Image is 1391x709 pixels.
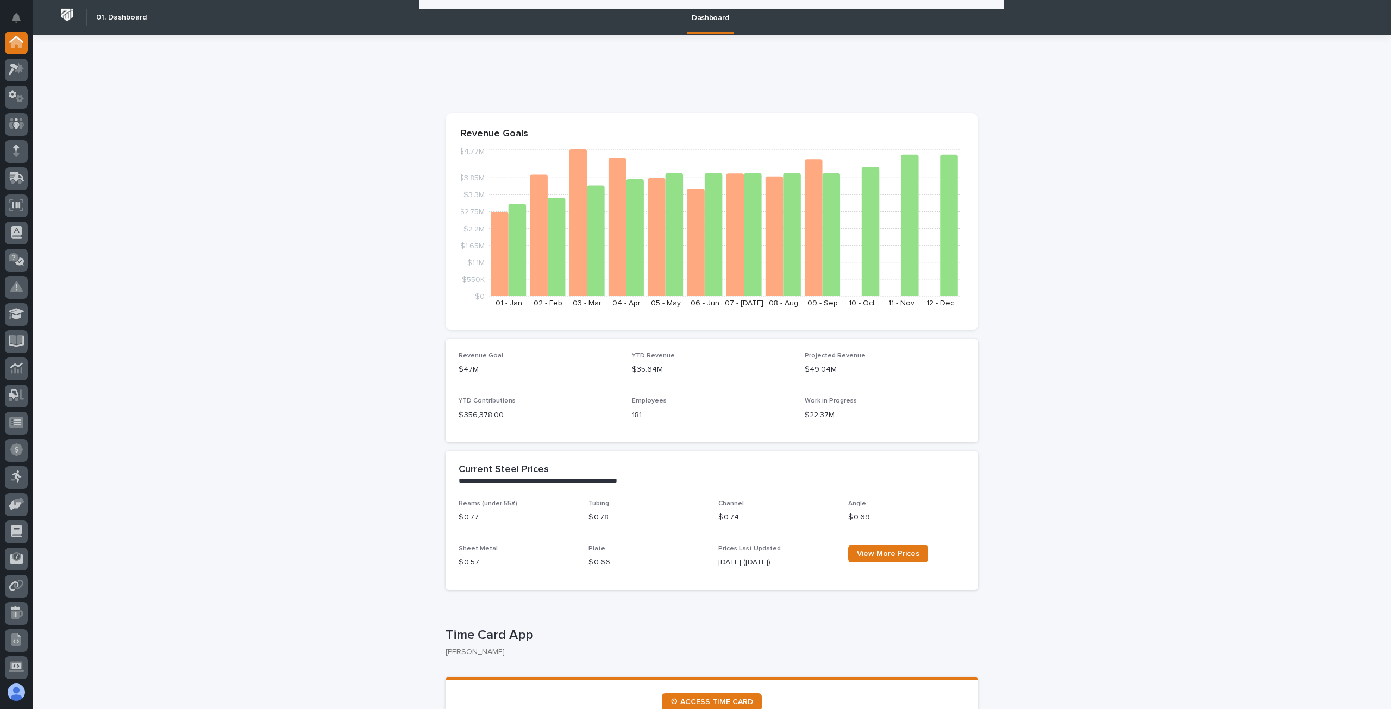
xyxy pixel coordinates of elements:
text: 06 - Jun [691,299,719,307]
span: Work in Progress [805,398,857,404]
text: 02 - Feb [534,299,562,307]
tspan: $0 [475,293,485,300]
p: [DATE] ([DATE]) [718,557,835,568]
span: Revenue Goal [459,353,503,359]
span: Tubing [588,500,609,507]
img: Workspace Logo [57,5,77,25]
h2: 01. Dashboard [96,13,147,22]
p: $ 356,378.00 [459,410,619,421]
tspan: $3.3M [463,191,485,199]
p: $ 0.74 [718,512,835,523]
button: Notifications [5,7,28,29]
p: 181 [632,410,792,421]
span: Plate [588,545,605,552]
h2: Current Steel Prices [459,464,549,476]
tspan: $1.65M [460,242,485,249]
tspan: $2.2M [463,225,485,233]
p: $ 0.57 [459,557,575,568]
text: 01 - Jan [496,299,522,307]
p: $47M [459,364,619,375]
tspan: $3.85M [459,174,485,182]
span: Angle [848,500,866,507]
text: 09 - Sep [807,299,838,307]
span: YTD Revenue [632,353,675,359]
text: 08 - Aug [769,299,798,307]
text: 07 - [DATE] [725,299,763,307]
p: Time Card App [446,628,974,643]
span: View More Prices [857,550,919,557]
text: 12 - Dec [926,299,954,307]
span: YTD Contributions [459,398,516,404]
p: $ 0.69 [848,512,965,523]
p: $ 0.78 [588,512,705,523]
span: Channel [718,500,744,507]
text: 11 - Nov [888,299,914,307]
p: $22.37M [805,410,965,421]
span: ⏲ ACCESS TIME CARD [671,698,753,706]
tspan: $2.75M [460,208,485,216]
span: Prices Last Updated [718,545,781,552]
span: Projected Revenue [805,353,866,359]
div: Notifications [14,13,28,30]
span: Sheet Metal [459,545,498,552]
tspan: $1.1M [467,259,485,266]
span: Beams (under 55#) [459,500,517,507]
span: Employees [632,398,667,404]
text: 04 - Apr [612,299,641,307]
tspan: $550K [462,275,485,283]
p: $35.64M [632,364,792,375]
a: View More Prices [848,545,928,562]
p: $ 0.66 [588,557,705,568]
text: 03 - Mar [573,299,601,307]
text: 05 - May [651,299,681,307]
p: [PERSON_NAME] [446,648,969,657]
tspan: $4.77M [459,148,485,155]
p: Revenue Goals [461,128,963,140]
p: $ 0.77 [459,512,575,523]
p: $49.04M [805,364,965,375]
button: users-avatar [5,681,28,704]
text: 10 - Oct [849,299,875,307]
